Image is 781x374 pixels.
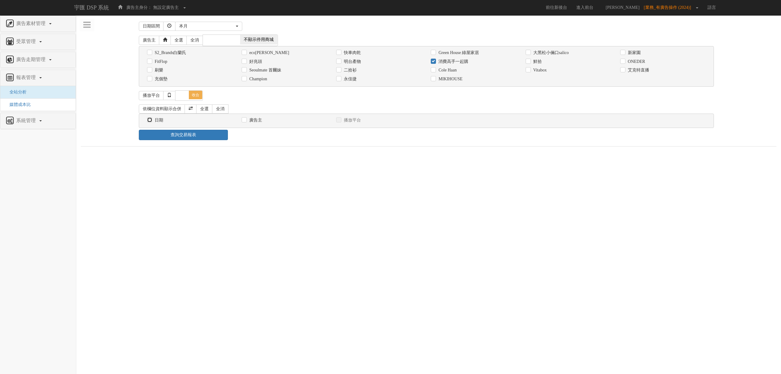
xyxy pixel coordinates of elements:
[342,76,357,82] label: 永佳捷
[342,117,361,123] label: 播放平台
[248,117,262,123] label: 廣告主
[5,37,71,47] a: 受眾管理
[153,59,167,65] label: FitFlop
[15,57,49,62] span: 廣告走期管理
[248,59,262,65] label: 好兆頭
[139,130,228,140] a: 查詢交易報表
[196,104,213,114] a: 全選
[437,59,468,65] label: 消費高手一起購
[626,50,641,56] label: 新家園
[644,5,694,10] span: [業務_有廣告操作 (2024)]
[626,67,649,73] label: 艾克特直播
[532,59,542,65] label: 鮮拾
[437,50,479,56] label: Green House 綠屋家居
[153,117,163,123] label: 日期
[532,50,569,56] label: 大黑松小倆口salico
[240,35,277,45] span: 不顯示停用商城
[5,55,71,65] a: 廣告走期管理
[342,59,361,65] label: 明台產物
[603,5,642,10] span: [PERSON_NAME]
[212,104,229,114] a: 全消
[248,50,289,56] label: eco[PERSON_NAME]
[186,36,203,45] a: 全消
[532,67,547,73] label: Vitabox
[153,5,179,10] span: 無設定廣告主
[15,39,39,44] span: 受眾管理
[5,102,31,107] a: 媒體成本比
[126,5,152,10] span: 廣告主身分：
[15,21,49,26] span: 廣告素材管理
[179,23,235,29] div: 本月
[248,67,281,73] label: Seoulmate 首爾妹
[153,76,167,82] label: 充個墊
[171,36,187,45] a: 全選
[175,22,242,31] button: 本月
[5,73,71,83] a: 報表管理
[15,118,39,123] span: 系統管理
[153,50,186,56] label: S2_Brands白蘭氏
[189,91,202,99] span: 收合
[437,76,462,82] label: MIKIHOUSE
[342,67,357,73] label: 二拾衫
[153,67,163,73] label: 刷樂
[5,19,71,29] a: 廣告素材管理
[248,76,267,82] label: Champion
[15,75,39,80] span: 報表管理
[5,90,27,94] a: 全站分析
[342,50,361,56] label: 快車肉乾
[5,116,71,126] a: 系統管理
[437,67,456,73] label: Cole Haan
[626,59,645,65] label: ONEDER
